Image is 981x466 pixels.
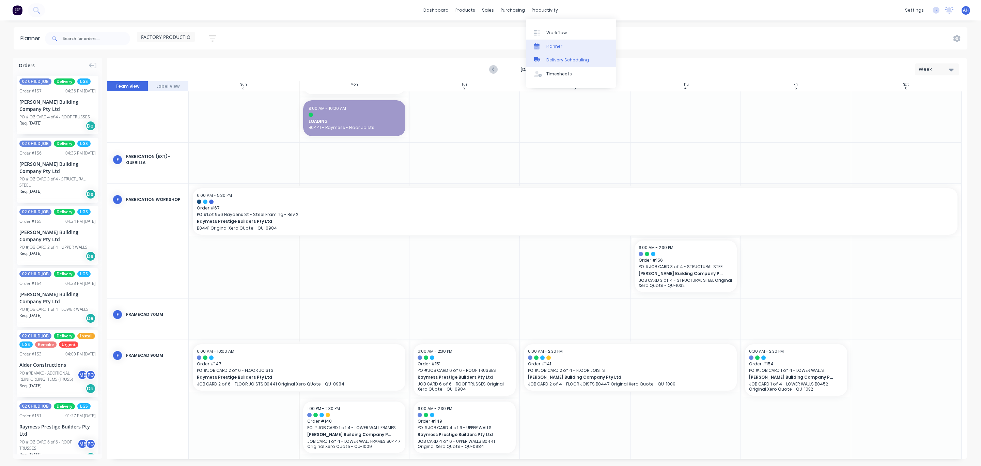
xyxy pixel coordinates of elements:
[126,352,183,359] div: FRAMECAD 90mm
[65,150,96,156] div: 04:35 PM [DATE]
[65,218,96,224] div: 04:24 PM [DATE]
[65,88,96,94] div: 04:36 PM [DATE]
[77,209,91,215] span: LGS
[65,280,96,287] div: 04:23 PM [DATE]
[307,406,340,411] span: 1:00 PM - 2:30 PM
[452,5,479,15] div: products
[351,83,358,87] div: Mon
[795,87,797,90] div: 5
[902,5,927,15] div: settings
[639,278,733,288] p: JOB CARD 3 of 4 - STRUCTURAL STEEL Original Xero Quote - QU-1032
[528,381,732,387] p: JOB CARD 2 of 4 - FLOOR JOISTS B0447 Original Xero Quote - QU-1009
[19,62,35,69] span: Orders
[307,432,392,438] span: [PERSON_NAME] Building Company Pty Ltd
[749,374,834,380] span: [PERSON_NAME] Building Company Pty Ltd
[546,71,572,77] div: Timesheets
[197,218,878,224] span: Raymess Prestige Builders Pty Ltd
[85,189,96,199] div: Del
[19,209,51,215] span: 02 CHILD JOB
[526,26,616,39] a: Workflow
[141,33,194,41] span: FACTORY PRODUCTION
[19,244,88,250] div: PO #JOB CARD 2 of 4 - UPPER WALLS
[19,370,79,382] div: PO #REMAKE - ADDITIONAL REINFORCING ITEMS (TRUSS)
[77,271,91,277] span: LGS
[639,271,723,277] span: [PERSON_NAME] Building Company Pty Ltd
[19,114,90,120] div: PO #JOB CARD 4 of 4 - ROOF TRUSSES
[19,250,42,257] span: Req. [DATE]
[418,367,512,374] span: PO # JOB CARD 6 of 6 - ROOF TRUSSES
[197,205,953,211] span: Order # 67
[35,341,57,348] span: Remake
[19,452,42,458] span: Req. [DATE]
[54,333,75,339] span: Delivery
[574,87,576,90] div: 3
[19,218,42,224] div: Order # 155
[528,5,561,15] div: productivity
[19,306,89,312] div: PO #JOB CARD 1 of 4 - LOWER WALLS
[546,43,562,49] div: Planner
[309,125,400,131] span: B0441 - Raymess - Floor Joists
[528,361,732,367] span: Order # 141
[503,67,571,73] strong: [DATE] - [DATE]
[526,40,616,53] a: Planner
[418,432,502,438] span: Raymess Prestige Builders Pty Ltd
[418,418,512,424] span: Order # 149
[528,367,732,374] span: PO # JOB CARD 2 of 4 - FLOOR JOISTS
[112,350,123,361] div: F
[197,361,401,367] span: Order # 147
[418,381,512,392] p: JOB CARD 6 of 6 - ROOF TRUSSES Original Xero QUote - QU-0984
[20,34,44,43] div: Planner
[77,370,88,380] div: ME
[528,374,712,380] span: [PERSON_NAME] Building Company Pty Ltd
[19,78,51,85] span: 02 CHILD JOB
[85,251,96,261] div: Del
[639,257,733,263] span: Order # 156
[19,439,79,451] div: PO #JOB CARD 6 of 6 - ROOF TRUSSES
[528,348,563,354] span: 6:00 AM - 2:30 PM
[794,83,798,87] div: Fri
[85,370,96,380] div: PC
[19,271,51,277] span: 02 CHILD JOB
[418,406,452,411] span: 6:00 AM - 2:30 PM
[684,87,686,90] div: 4
[112,155,123,165] div: F
[19,403,51,409] span: 02 CHILD JOB
[19,88,42,94] div: Order # 157
[19,423,96,437] div: Raymess Prestige Builders Pty Ltd
[77,439,88,449] div: ME
[242,87,246,90] div: 31
[354,87,355,90] div: 1
[479,5,497,15] div: sales
[197,225,953,231] p: B0441 Original Xero QUote - QU-0984
[197,192,232,198] span: 6:00 AM - 5:30 PM
[418,361,512,367] span: Order # 151
[126,196,183,203] div: FABRICATION WORKSHOP
[963,7,969,13] span: AH
[307,418,401,424] span: Order # 140
[19,291,96,305] div: [PERSON_NAME] Building Company Pty Ltd
[19,141,51,147] span: 02 CHILD JOB
[112,194,123,205] div: F
[85,452,96,463] div: Del
[65,413,96,419] div: 01:27 PM [DATE]
[307,425,401,431] span: PO # JOB CARD 1 of 4 - LOWER WALL FRAMES
[749,361,843,367] span: Order # 154
[418,348,452,354] span: 6:00 AM - 2:30 PM
[420,5,452,15] a: dashboard
[903,83,909,87] div: Sat
[682,83,689,87] div: Thu
[12,5,22,15] img: Factory
[197,212,953,218] span: PO # Lot 956 Haydens St - Steel Framing - Rev 2
[54,271,75,277] span: Delivery
[919,66,950,73] div: Week
[107,81,148,91] button: Team View
[85,313,96,323] div: Del
[77,403,91,409] span: LGS
[240,83,247,87] div: Sun
[54,78,75,85] span: Delivery
[19,351,42,357] div: Order # 153
[639,245,673,250] span: 6:00 AM - 2:30 PM
[19,150,42,156] div: Order # 156
[63,32,130,45] input: Search for orders...
[309,105,346,111] span: 9:00 AM - 10:00 AM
